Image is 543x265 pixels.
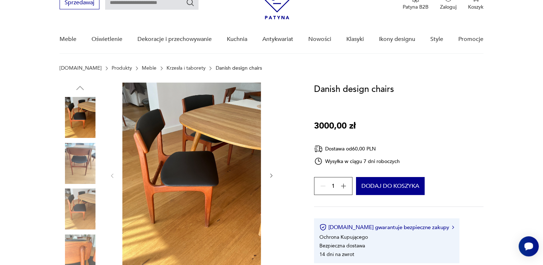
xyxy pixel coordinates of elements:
img: Zdjęcie produktu Danish design chairs [60,189,100,229]
a: Promocje [458,25,483,53]
iframe: Smartsupp widget button [519,236,539,256]
a: Style [430,25,443,53]
img: Ikona strzałki w prawo [452,226,454,229]
p: Zaloguj [440,4,457,10]
a: Kuchnia [227,25,247,53]
img: Zdjęcie produktu Danish design chairs [60,97,100,138]
button: [DOMAIN_NAME] gwarantuje bezpieczne zakupy [319,224,454,231]
a: Sprzedawaj [60,1,99,6]
h1: Danish design chairs [314,83,394,96]
p: Danish design chairs [215,65,262,71]
img: Ikona dostawy [314,144,323,153]
p: Patyna B2B [403,4,429,10]
img: Zdjęcie produktu Danish design chairs [60,143,100,184]
button: Dodaj do koszyka [356,177,425,195]
div: Wysyłka w ciągu 7 dni roboczych [314,157,400,166]
li: 14 dni na zwrot [319,251,354,258]
a: Krzesła i taborety [167,65,206,71]
a: Klasyki [346,25,364,53]
a: Dekoracje i przechowywanie [137,25,212,53]
div: Dostawa od 60,00 PLN [314,144,400,153]
span: 1 [332,184,335,189]
a: [DOMAIN_NAME] [60,65,102,71]
a: Oświetlenie [92,25,122,53]
a: Meble [60,25,76,53]
li: Ochrona Kupującego [319,234,368,241]
p: Koszyk [468,4,483,10]
a: Nowości [308,25,331,53]
a: Meble [142,65,156,71]
a: Antykwariat [262,25,293,53]
img: Ikona certyfikatu [319,224,327,231]
a: Produkty [112,65,132,71]
p: 3000,00 zł [314,119,356,133]
a: Ikony designu [379,25,415,53]
li: Bezpieczna dostawa [319,242,365,249]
